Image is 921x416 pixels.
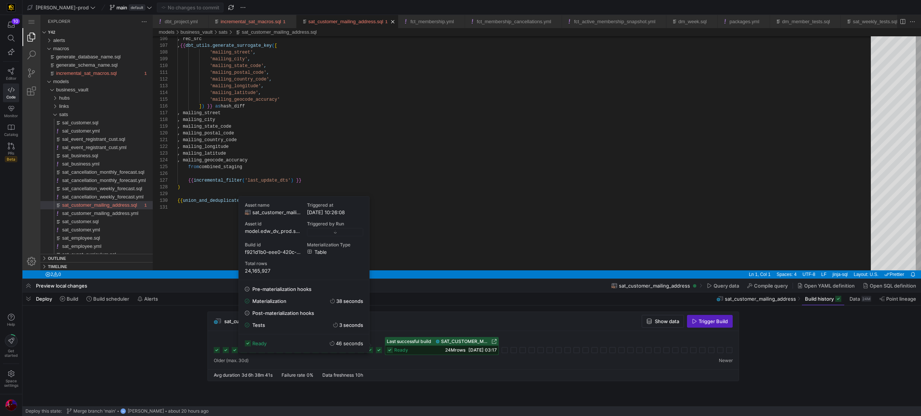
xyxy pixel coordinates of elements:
span: Trigger Build [699,318,728,324]
span: Materialization Type [307,242,363,248]
div: sal_event_registrant_cust.yml [18,128,130,137]
div: /models/business_vault/sats/sat_customer_mailing_address.sql • 1 problem in this file [211,13,294,21]
li: Close (⌘W) [809,3,817,10]
div: /models/business_vault/sats/sat_cancellation_weekly_forecast.yml [31,178,130,186]
button: Last successful buildSAT_CUSTOMER_MAILING_ADDRESSready24Mrows[DATE] 03:17 [385,337,499,355]
li: Close (⌘W) [635,3,642,10]
span: , [155,28,158,33]
span: hash_diff [198,89,222,94]
div: 125 [137,149,145,155]
a: Ln 1, Col 1 [724,255,750,264]
div: sat_customer_mailing_address.yml [18,194,130,203]
div: /models/business_vault/sats [196,13,205,21]
div: /models/business_vault/sats [37,95,130,104]
div: 120 [137,115,145,122]
div: Spaces: 4 [751,255,777,264]
span: , [236,75,238,81]
span: Data [849,296,860,302]
div: /models/business_vault/sats/sal_event_registrant_cust.sql [31,120,130,128]
span: Query data [714,283,739,289]
div: jinja-sql [807,255,829,264]
div: 121 [137,122,145,128]
span: ) [155,170,158,175]
div: /models/business_vault/sats/sat_cancellation_weekly_forecast.sql [31,170,130,178]
span: , rec_src [155,21,179,27]
span: dbt_utils.generate_surrogate_key [163,28,249,33]
button: Query data [703,279,742,292]
span: sat_cancellation_weekly_forecast.sql [40,171,120,176]
span: default [129,4,145,10]
button: Open YAML definition [794,279,858,292]
span: incremental_filter [171,163,220,168]
span: sats [37,97,46,102]
button: Show data [642,315,684,328]
div: /models/business_vault/sats/sat_employee.yml [31,227,130,236]
div: /macros/generate_database_name.sql [25,38,130,46]
span: 'last_update_dts' [222,163,268,168]
div: sat_business.sql [18,137,130,145]
span: Triggered at [307,203,363,208]
span: Last successful build [387,339,431,344]
span: Triggered by Run [307,221,363,227]
div: /models/business_vault/hubs [37,79,130,87]
a: sat_weekly_tests.sql [830,4,875,9]
div: alerts [18,21,130,30]
div: Timeline Section [18,247,130,255]
span: Alerts [144,296,158,302]
span: generate_database_name.sql [34,39,98,45]
div: sat_cancellation_monthly_forecast.sql [18,153,130,161]
button: Build scheduler [83,292,133,305]
div: 116 [137,88,145,95]
span: ] [177,89,179,94]
a: models [136,14,152,20]
div: models [18,63,130,71]
span: Open SQL definition [870,283,916,289]
li: Close (⌘W) [265,3,272,10]
span: sal_customer.yml [40,113,77,119]
li: Close (⌘W) [530,3,538,10]
a: Spaces: 4 [752,255,776,264]
div: 108 [137,34,145,41]
div: Outline Section [18,239,130,247]
div: /models/business_vault/sats/sal_event_registrant_cust.yml [31,128,130,137]
span: {{ [166,163,171,168]
button: Point lineage [876,292,920,305]
a: fct_membership.yml [388,4,431,9]
button: maindefault [108,3,154,12]
span: sat_business.yml [40,146,77,152]
span: sat_employee.yml [40,228,79,234]
span: [DATE] 03:17 [468,347,497,353]
a: Views and More Actions... [118,3,126,11]
span: sal_customer.sql [40,105,76,110]
span: Code [6,95,16,99]
div: links [18,87,130,95]
div: sat_employee.sql [18,219,130,227]
span: Build scheduler [93,296,129,302]
span: links [37,88,46,94]
span: from [166,149,177,155]
div: sat_cancellation_monthly_forecast.yml [18,161,130,170]
h3: Outline [25,239,43,248]
a: Notifications [886,255,895,264]
div: 118 [137,101,145,108]
button: [PERSON_NAME]-prod [25,3,97,12]
button: Open SQL definition [860,279,920,292]
span: Failure rate [282,372,305,378]
img: https://storage.googleapis.com/y42-prod-data-exchange/images/ICWEDZt8PPNNsC1M8rtt1ADXuM1CLD3OveQ6... [5,399,17,411]
div: sat_cancellation_weekly_forecast.yml [18,178,130,186]
div: sat_event_curriculum.sql [18,236,130,244]
span: 24,165,927 [245,268,363,274]
a: fct_active_membership_snapshot.yml [551,4,633,9]
div: 124 [137,142,145,149]
span: , [252,183,255,188]
a: sats [196,14,205,20]
span: sat_cancellation_monthly_forecast.sql [40,154,122,160]
span: PRs [8,151,14,155]
span: , mailing_postal_code [155,116,212,121]
li: Split Editor Right (⌘\) [⌥] Split Editor Down [876,3,884,11]
div: Notifications [885,255,896,264]
div: sat_customer_mailing_address.sql [130,21,899,255]
a: UTF-8 [778,255,795,264]
span: 'mailing_city' [187,42,225,47]
span: , [244,55,247,60]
